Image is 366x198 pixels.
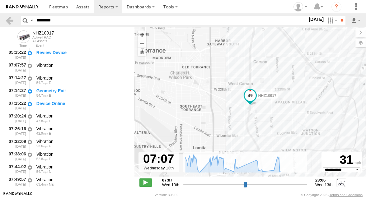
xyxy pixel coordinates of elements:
span: Heading: 90 [49,119,51,123]
span: Heading: 90 [49,157,51,161]
div: 07:26:16 [DATE] [5,125,27,136]
label: Search Query [29,16,34,25]
img: rand-logo.svg [6,5,39,9]
label: Play/Stop [139,178,152,186]
div: NHZ10917 - View Asset History [32,30,54,35]
span: 23.6 [36,144,48,148]
div: Zulema McIntosch [291,2,309,12]
span: Heading: 54 [49,182,54,186]
label: Export results as... [350,16,361,25]
span: 63.4 [36,182,48,186]
span: 54.7 [36,170,48,173]
div: Device Online [36,101,129,106]
div: Vibration [36,164,129,170]
div: Event [35,44,134,47]
span: NHZ10917 [258,93,276,98]
div: 07:14:27 [DATE] [5,87,27,99]
div: Version: 305.02 [155,193,178,197]
div: Vibration [36,113,129,119]
a: Visit our Website [3,192,32,198]
div: Vibration [36,151,129,157]
span: 42.9 [36,131,48,135]
a: Terms and Conditions [330,193,363,197]
strong: 07:07 [162,178,179,182]
a: Back to previous Page [5,16,14,25]
div: Review Device [36,50,129,55]
label: [DATE] [307,16,325,23]
div: 07:38:06 [DATE] [5,150,27,162]
div: 07:32:09 [DATE] [5,138,27,149]
div: Vibration [36,177,129,182]
strong: 23:06 [315,178,332,182]
span: Heading: 99 [49,131,51,135]
div: All Assets [32,39,54,43]
div: 07:44:02 [DATE] [5,163,27,175]
div: 31 [322,153,361,167]
span: Heading: 90 [49,81,51,85]
div: 05:15:22 [DATE] [5,49,27,60]
div: ActiveTRAC [32,35,54,39]
span: 47.8 [36,119,48,123]
div: Time [5,44,27,47]
div: 07:14:27 [DATE] [5,74,27,86]
div: 07:07:57 [DATE] [5,62,27,73]
div: © Copyright 2025 - [301,193,363,197]
div: 07:49:57 [DATE] [5,176,27,187]
span: Wed 13th Aug 2025 [315,182,332,187]
div: Vibration [36,62,129,68]
span: 52.8 [36,157,48,161]
button: Zoom out [138,39,146,48]
i: ? [331,2,341,12]
div: Vibration [36,139,129,144]
span: 54.7 [36,94,48,97]
div: 07:15:22 [DATE] [5,100,27,111]
button: Zoom Home [138,48,146,56]
button: Zoom in [138,30,146,39]
span: Heading: 359 [49,170,51,173]
label: Search Filter Options [325,16,338,25]
div: Vibration [36,75,129,81]
div: 07:20:24 [DATE] [5,113,27,124]
span: Heading: 90 [49,94,51,97]
span: Heading: 111 [49,144,51,148]
span: 54.7 [36,81,48,85]
div: Vibration [36,126,129,131]
span: Wed 13th Aug 2025 [162,182,179,187]
div: Geometry Exit [36,88,129,94]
